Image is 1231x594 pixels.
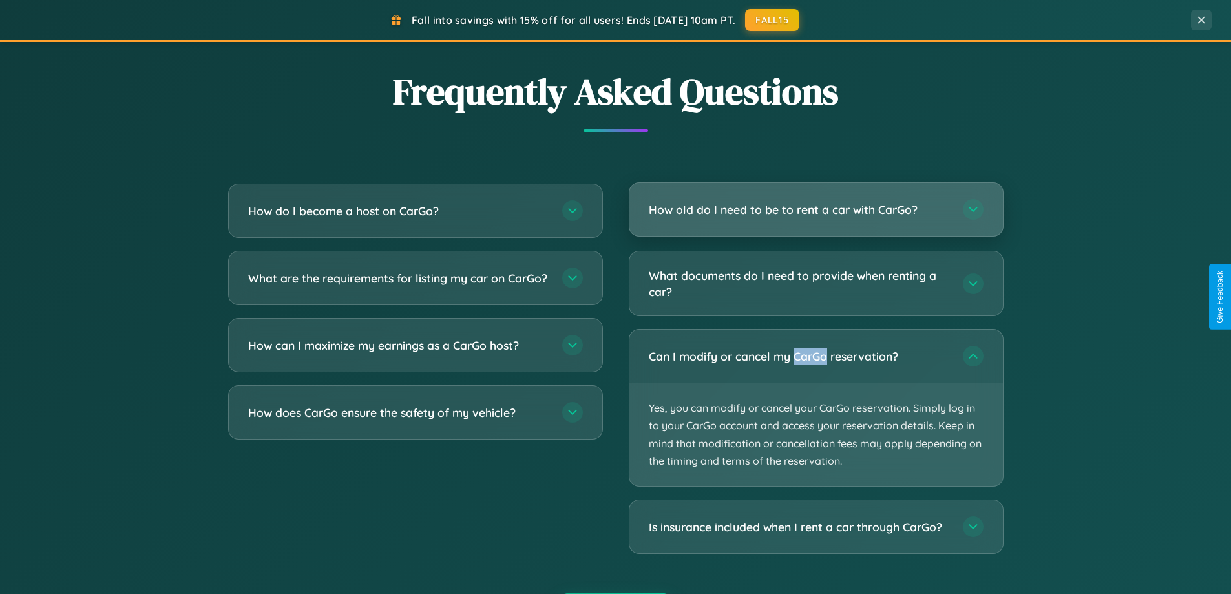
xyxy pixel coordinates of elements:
h3: Can I modify or cancel my CarGo reservation? [649,348,950,365]
span: Fall into savings with 15% off for all users! Ends [DATE] 10am PT. [412,14,735,27]
button: FALL15 [745,9,799,31]
h3: How can I maximize my earnings as a CarGo host? [248,337,549,354]
h3: Is insurance included when I rent a car through CarGo? [649,519,950,535]
h3: What are the requirements for listing my car on CarGo? [248,270,549,286]
div: Give Feedback [1215,271,1225,323]
p: Yes, you can modify or cancel your CarGo reservation. Simply log in to your CarGo account and acc... [629,383,1003,486]
h3: How do I become a host on CarGo? [248,203,549,219]
h2: Frequently Asked Questions [228,67,1004,116]
h3: How does CarGo ensure the safety of my vehicle? [248,405,549,421]
h3: How old do I need to be to rent a car with CarGo? [649,202,950,218]
h3: What documents do I need to provide when renting a car? [649,268,950,299]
